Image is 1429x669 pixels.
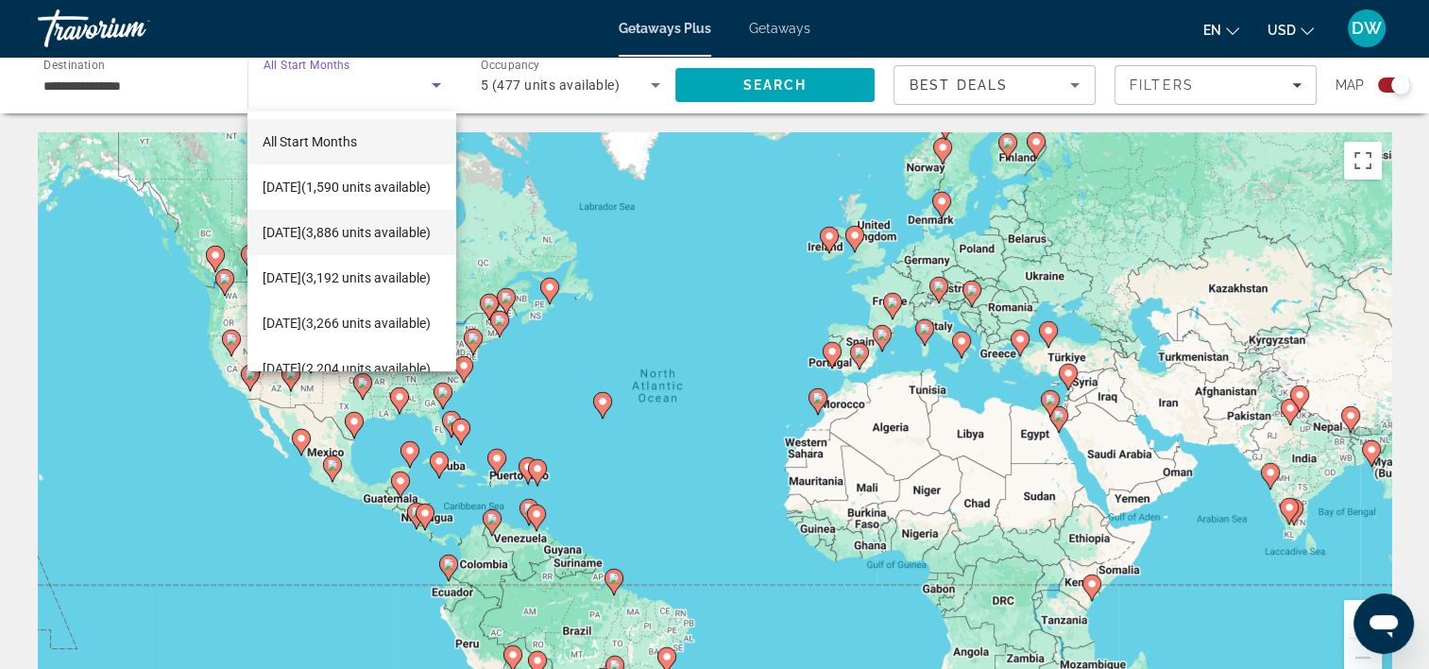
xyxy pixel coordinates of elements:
[263,266,431,289] span: [DATE] (3,192 units available)
[263,221,431,244] span: [DATE] (3,886 units available)
[1353,593,1414,654] iframe: Button to launch messaging window
[263,176,431,198] span: [DATE] (1,590 units available)
[263,134,357,149] span: All Start Months
[263,312,431,334] span: [DATE] (3,266 units available)
[263,357,431,380] span: [DATE] (2,204 units available)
